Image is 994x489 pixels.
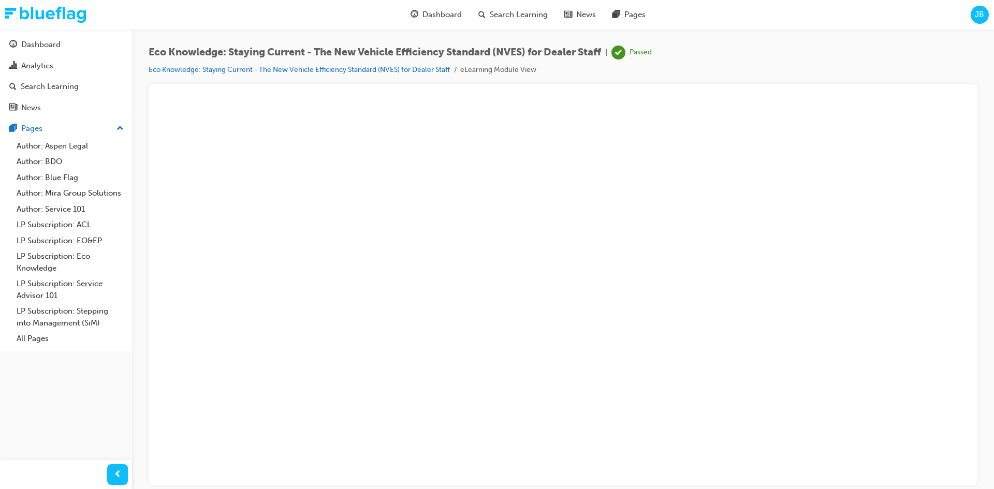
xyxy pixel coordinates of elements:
span: search-icon [9,82,17,92]
span: guage-icon [411,8,418,21]
div: News [21,102,41,114]
div: Search Learning [21,81,79,93]
button: DashboardAnalyticsSearch LearningNews [4,33,128,119]
a: LP Subscription: Stepping into Management (SiM) [12,303,128,331]
span: | [605,47,607,58]
a: Analytics [4,56,128,76]
span: news-icon [9,103,17,113]
span: pages-icon [612,8,620,21]
span: Dashboard [422,9,462,21]
a: LP Subscription: Eco Knowledge [12,248,128,276]
a: Author: Service 101 [12,201,128,217]
div: Passed [630,48,652,57]
a: LP Subscription: ACL [12,217,128,233]
a: News [4,98,128,117]
div: Pages [21,123,42,135]
a: Author: Mira Group Solutions [12,185,128,201]
span: JB [975,9,984,21]
a: Eco Knowledge: Staying Current - The New Vehicle Efficiency Standard (NVES) for Dealer Staff [149,65,450,74]
div: Dashboard [21,39,61,51]
span: news-icon [564,8,572,21]
button: JB [971,6,989,24]
span: Eco Knowledge: Staying Current - The New Vehicle Efficiency Standard (NVES) for Dealer Staff [149,47,601,58]
span: prev-icon [114,468,122,481]
a: LP Subscription: Service Advisor 101 [12,276,128,303]
button: Pages [4,119,128,138]
span: up-icon [116,122,124,136]
a: All Pages [12,331,128,347]
a: Author: Blue Flag [12,170,128,186]
span: News [576,9,596,21]
a: pages-iconPages [604,4,654,25]
li: eLearning Module View [460,64,536,76]
a: Dashboard [4,35,128,54]
span: search-icon [478,8,486,21]
div: Analytics [21,60,53,72]
span: guage-icon [9,40,17,50]
a: Author: BDO [12,154,128,170]
span: Pages [624,9,646,21]
a: search-iconSearch Learning [470,4,556,25]
a: LP Subscription: EO&EP [12,233,128,249]
a: Author: Aspen Legal [12,138,128,154]
span: pages-icon [9,124,17,134]
a: news-iconNews [556,4,604,25]
span: learningRecordVerb_PASS-icon [611,46,625,60]
a: guage-iconDashboard [402,4,470,25]
a: Search Learning [4,77,128,96]
span: chart-icon [9,62,17,71]
img: Trak [5,7,86,23]
span: Search Learning [490,9,548,21]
